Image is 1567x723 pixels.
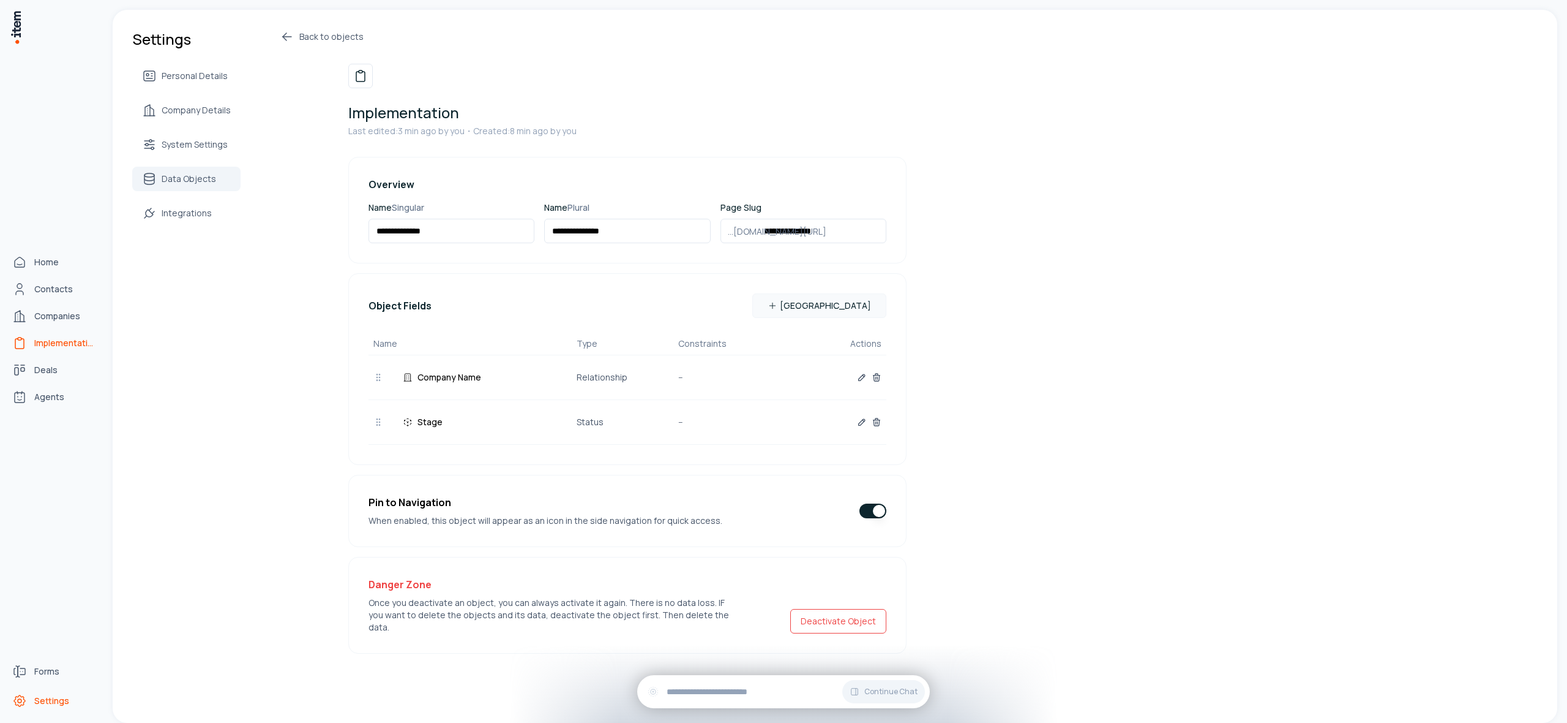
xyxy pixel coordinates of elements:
[132,201,241,225] a: Integrations
[637,675,930,708] div: Continue Chat
[162,138,228,151] span: System Settings
[678,371,780,384] p: --
[7,659,100,684] a: Forms
[162,207,212,219] span: Integrations
[7,358,100,382] a: deals
[132,132,241,157] a: System Settings
[348,125,907,137] p: Last edited: 3 min ago by you ・Created: 8 min ago by you
[678,338,780,350] p: Constraints
[417,415,443,429] p: Stage
[368,577,736,592] h4: Danger Zone
[417,371,481,384] p: Company Name
[34,310,80,322] span: Companies
[7,277,100,301] a: Contacts
[34,337,95,349] span: Implementations
[780,338,881,350] p: Actions
[132,167,241,191] a: Data Objects
[368,495,736,510] h4: Pin to Navigation
[752,293,886,318] button: [GEOGRAPHIC_DATA]
[368,515,736,527] p: When enabled, this object will appear as an icon in the side navigation for quick access.
[368,597,736,634] p: Once you deactivate an object, you can always activate it again. There is no data loss. IF you wa...
[34,256,59,268] span: Home
[162,173,216,185] span: Data Objects
[373,338,577,350] p: Name
[132,64,241,88] a: Personal Details
[7,689,100,713] a: Settings
[577,371,678,384] p: Relationship
[34,283,73,295] span: Contacts
[368,298,432,313] h4: Object Fields
[790,609,886,634] button: Deactivate Object
[162,70,228,82] span: Personal Details
[348,103,907,123] h1: Implementation
[577,415,678,429] p: Status
[162,104,231,116] span: Company Details
[280,29,907,44] a: Back to objects
[34,695,69,707] span: Settings
[34,391,64,403] span: Agents
[368,177,886,192] h4: Overview
[34,665,59,678] span: Forms
[678,415,780,429] p: --
[7,304,100,328] a: Companies
[842,680,925,703] button: Continue Chat
[34,364,58,376] span: Deals
[132,29,241,49] h1: Settings
[7,331,100,355] a: implementations
[7,385,100,409] a: Agents
[567,202,589,213] span: Plural
[132,98,241,123] a: Company Details
[7,250,100,274] a: Home
[720,202,886,214] p: Page Slug
[864,687,918,697] span: Continue Chat
[368,202,534,214] p: Name
[577,338,678,350] p: Type
[392,202,424,213] span: Singular
[544,202,710,214] p: Name
[10,10,22,45] img: Item Brain Logo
